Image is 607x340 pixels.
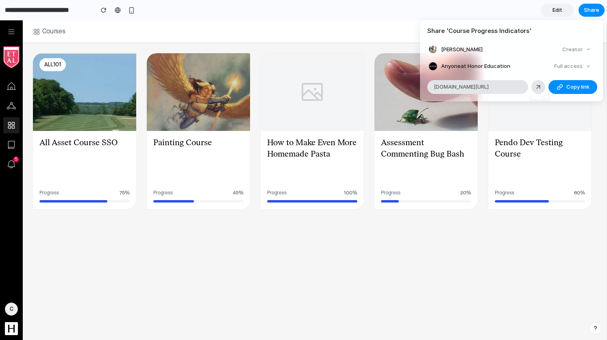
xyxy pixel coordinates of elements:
h4: Share ' Course Progress Indicators ' [427,26,596,36]
a: All Asset Course SSO [39,119,118,127]
button: Open sidebar [581,3,597,20]
div: Courses [42,7,65,16]
a: How to Make Even More Homemade Pasta [267,119,357,138]
div: [DOMAIN_NAME][URL] [427,80,528,94]
div: C [5,282,18,295]
span: Anyone at Honor Education [441,62,510,70]
span: Copy link [566,83,590,91]
a: Assessment Commenting Bug Bash [381,119,464,138]
a: Painting Course [153,119,212,127]
span: [DOMAIN_NAME][URL] [434,83,489,91]
span: 5 [13,136,19,142]
button: Copy link [548,80,597,94]
button: C [3,281,20,297]
a: Pendo Dev Testing Course [495,119,563,138]
span: [PERSON_NAME] [441,46,483,54]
